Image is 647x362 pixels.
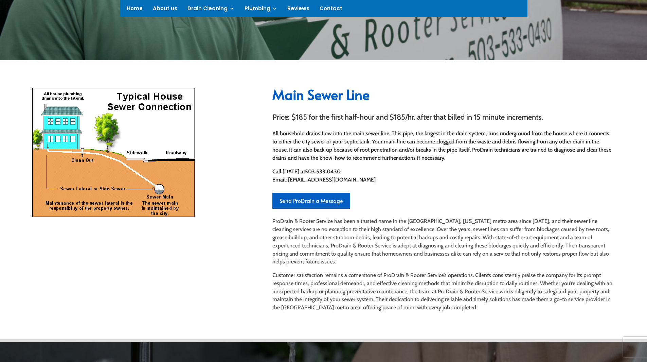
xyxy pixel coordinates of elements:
a: Home [127,6,143,14]
img: Typical Main Line Depiction [32,88,195,217]
p: All household drains flow into the main sewer line. This pipe, the largest in the drain system, r... [272,130,615,162]
a: Plumbing [245,6,277,14]
h3: Price: $185 for the first half-hour and $185/hr. after that billed in 15 minute increments. [272,114,615,124]
span: Email: [EMAIL_ADDRESS][DOMAIN_NAME] [272,176,376,183]
a: Send ProDrain a Message [272,193,350,209]
p: Customer satisfaction remains a cornerstone of ProDrain & Rooter Service’s operations. Clients co... [272,271,615,312]
p: ProDrain & Rooter Service has been a trusted name in the [GEOGRAPHIC_DATA], [US_STATE] metro area... [272,217,615,271]
a: Reviews [287,6,309,14]
a: Contact [320,6,342,14]
a: Drain Cleaning [187,6,234,14]
strong: 503.533.0430 [305,168,341,175]
span: Call [DATE] at [272,168,305,175]
span: Main Sewer Line [272,85,370,104]
a: About us [153,6,177,14]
